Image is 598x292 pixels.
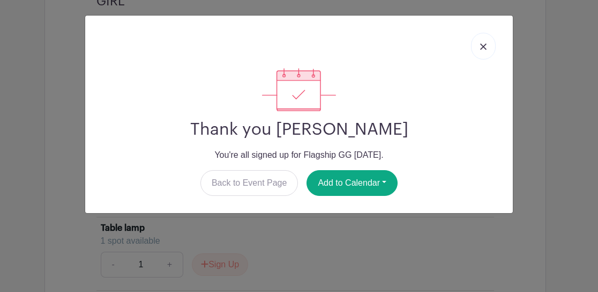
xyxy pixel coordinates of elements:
[307,170,398,196] button: Add to Calendar
[94,149,504,162] p: You're all signed up for Flagship GG [DATE].
[200,170,298,196] a: Back to Event Page
[262,68,336,111] img: signup_complete-c468d5dda3e2740ee63a24cb0ba0d3ce5d8a4ecd24259e683200fb1569d990c8.svg
[480,43,487,50] img: close_button-5f87c8562297e5c2d7936805f587ecaba9071eb48480494691a3f1689db116b3.svg
[94,120,504,140] h2: Thank you [PERSON_NAME]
